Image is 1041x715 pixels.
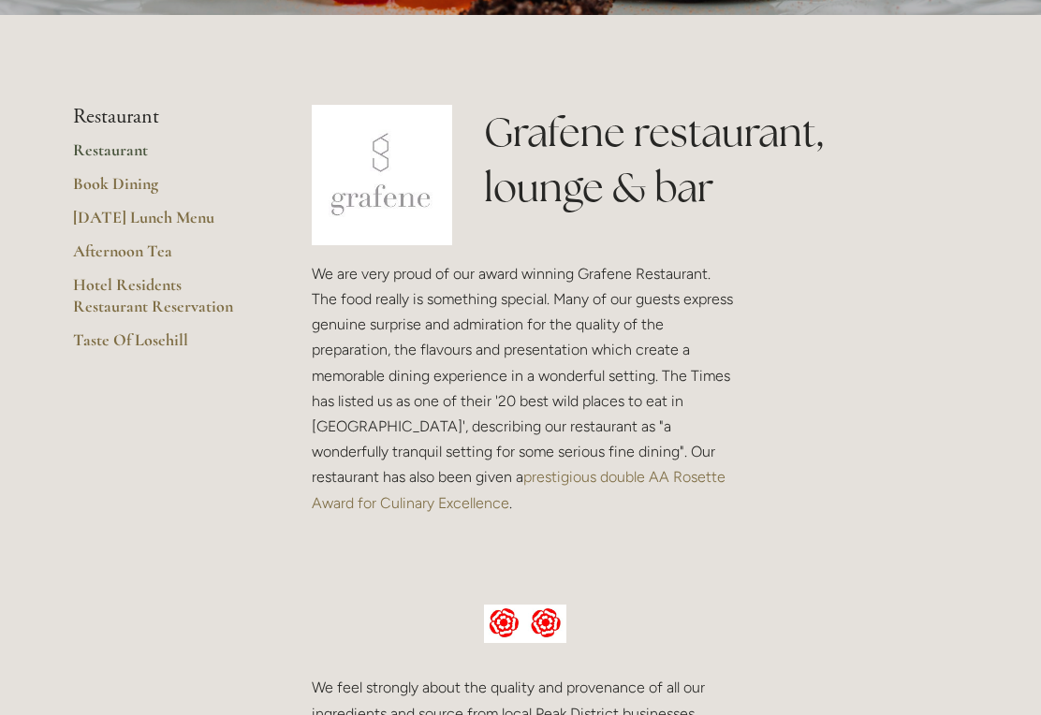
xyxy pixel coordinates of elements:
[73,329,252,363] a: Taste Of Losehill
[73,139,252,173] a: Restaurant
[73,241,252,274] a: Afternoon Tea
[73,105,252,129] li: Restaurant
[73,173,252,207] a: Book Dining
[73,274,252,329] a: Hotel Residents Restaurant Reservation
[312,105,452,245] img: grafene.jpg
[312,468,729,511] a: prestigious double AA Rosette Award for Culinary Excellence
[484,605,567,644] img: AA culinary excellence.jpg
[484,105,968,215] h1: Grafene restaurant, lounge & bar
[312,261,739,516] p: We are very proud of our award winning Grafene Restaurant. The food really is something special. ...
[73,207,252,241] a: [DATE] Lunch Menu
